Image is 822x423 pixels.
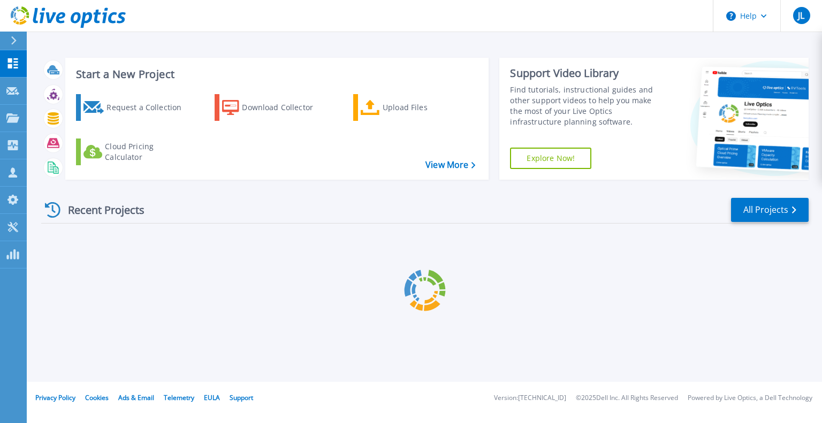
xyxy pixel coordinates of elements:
li: Version: [TECHNICAL_ID] [494,395,566,402]
a: EULA [204,393,220,402]
a: Ads & Email [118,393,154,402]
span: JL [798,11,804,20]
a: Explore Now! [510,148,591,169]
div: Support Video Library [510,66,665,80]
a: Upload Files [353,94,473,121]
div: Request a Collection [106,97,192,118]
div: Find tutorials, instructional guides and other support videos to help you make the most of your L... [510,84,665,127]
div: Recent Projects [41,197,159,223]
li: © 2025 Dell Inc. All Rights Reserved [576,395,678,402]
a: Telemetry [164,393,194,402]
a: Support [230,393,253,402]
li: Powered by Live Optics, a Dell Technology [688,395,812,402]
a: All Projects [731,198,809,222]
a: Download Collector [215,94,334,121]
a: Cookies [85,393,109,402]
a: Privacy Policy [35,393,75,402]
a: Request a Collection [76,94,195,121]
a: Cloud Pricing Calculator [76,139,195,165]
h3: Start a New Project [76,68,475,80]
div: Download Collector [242,97,328,118]
a: View More [425,160,475,170]
div: Cloud Pricing Calculator [105,141,191,163]
div: Upload Files [383,97,468,118]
